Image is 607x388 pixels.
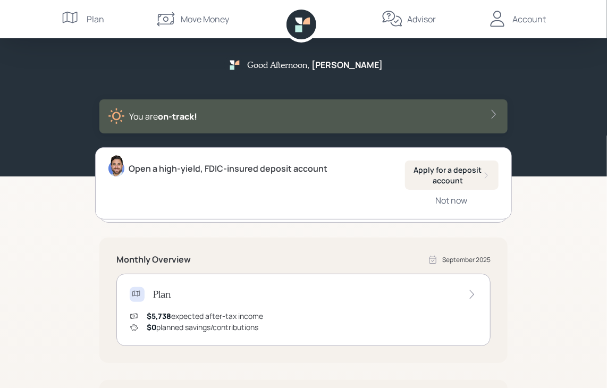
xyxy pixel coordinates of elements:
div: Apply for a deposit account [414,165,490,185]
h5: Good Afternoon , [248,60,310,70]
div: September 2025 [442,255,491,265]
div: Open a high-yield, FDIC-insured deposit account [129,162,327,175]
h4: Plan [153,289,171,300]
span: $0 [147,322,156,332]
div: You are [129,110,197,123]
div: Account [512,13,546,26]
div: Advisor [407,13,436,26]
h5: [PERSON_NAME] [312,60,383,70]
div: Plan [87,13,104,26]
div: planned savings/contributions [147,322,258,333]
h5: Monthly Overview [116,255,191,265]
div: expected after-tax income [147,310,263,322]
img: michael-russo-headshot.png [108,155,124,176]
img: sunny-XHVQM73Q.digested.png [108,108,125,125]
button: Apply for a deposit account [405,161,499,190]
div: Not now [436,195,468,206]
span: on‑track! [158,111,197,122]
div: Move Money [181,13,229,26]
span: $5,738 [147,311,171,321]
